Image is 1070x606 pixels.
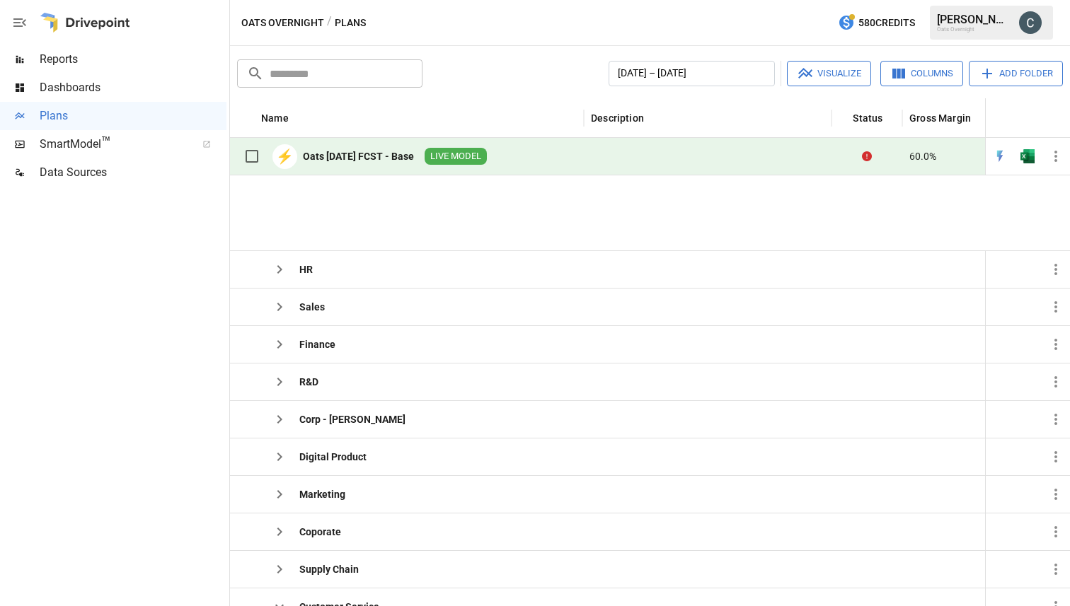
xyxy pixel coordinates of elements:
[101,134,111,151] span: ™
[993,149,1007,163] img: quick-edit-flash.b8aec18c.svg
[299,412,405,426] div: Corp - [PERSON_NAME]
[40,107,226,124] span: Plans
[327,14,332,32] div: /
[241,14,324,32] button: Oats Overnight
[299,337,335,351] div: Finance
[858,14,915,32] span: 580 Credits
[1019,11,1042,34] img: Cody Johnson
[299,562,359,576] div: Supply Chain
[969,61,1063,86] button: Add Folder
[937,26,1011,33] div: Oats Overnight
[299,487,345,501] div: Marketing
[853,112,882,124] div: Status
[299,375,318,389] div: R&D
[303,149,414,163] div: Oats [DATE] FCST - Base
[1020,149,1035,163] img: excel-icon.76473adf.svg
[909,149,936,163] span: 60.0%
[591,112,644,124] div: Description
[40,136,187,153] span: SmartModel
[787,61,871,86] button: Visualize
[272,144,297,169] div: ⚡
[609,61,775,86] button: [DATE] – [DATE]
[299,262,313,276] div: HR
[299,450,367,464] div: Digital Product
[880,61,963,86] button: Columns
[40,164,226,181] span: Data Sources
[425,150,487,163] span: LIVE MODEL
[937,13,1011,26] div: [PERSON_NAME]
[1020,149,1035,163] div: Open in Excel
[299,300,325,314] div: Sales
[993,149,1007,163] div: Open in Quick Edit
[40,51,226,68] span: Reports
[261,112,289,124] div: Name
[1011,3,1050,42] button: Cody Johnson
[832,10,921,36] button: 580Credits
[40,79,226,96] span: Dashboards
[299,525,341,539] div: Coporate
[909,112,971,124] div: Gross Margin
